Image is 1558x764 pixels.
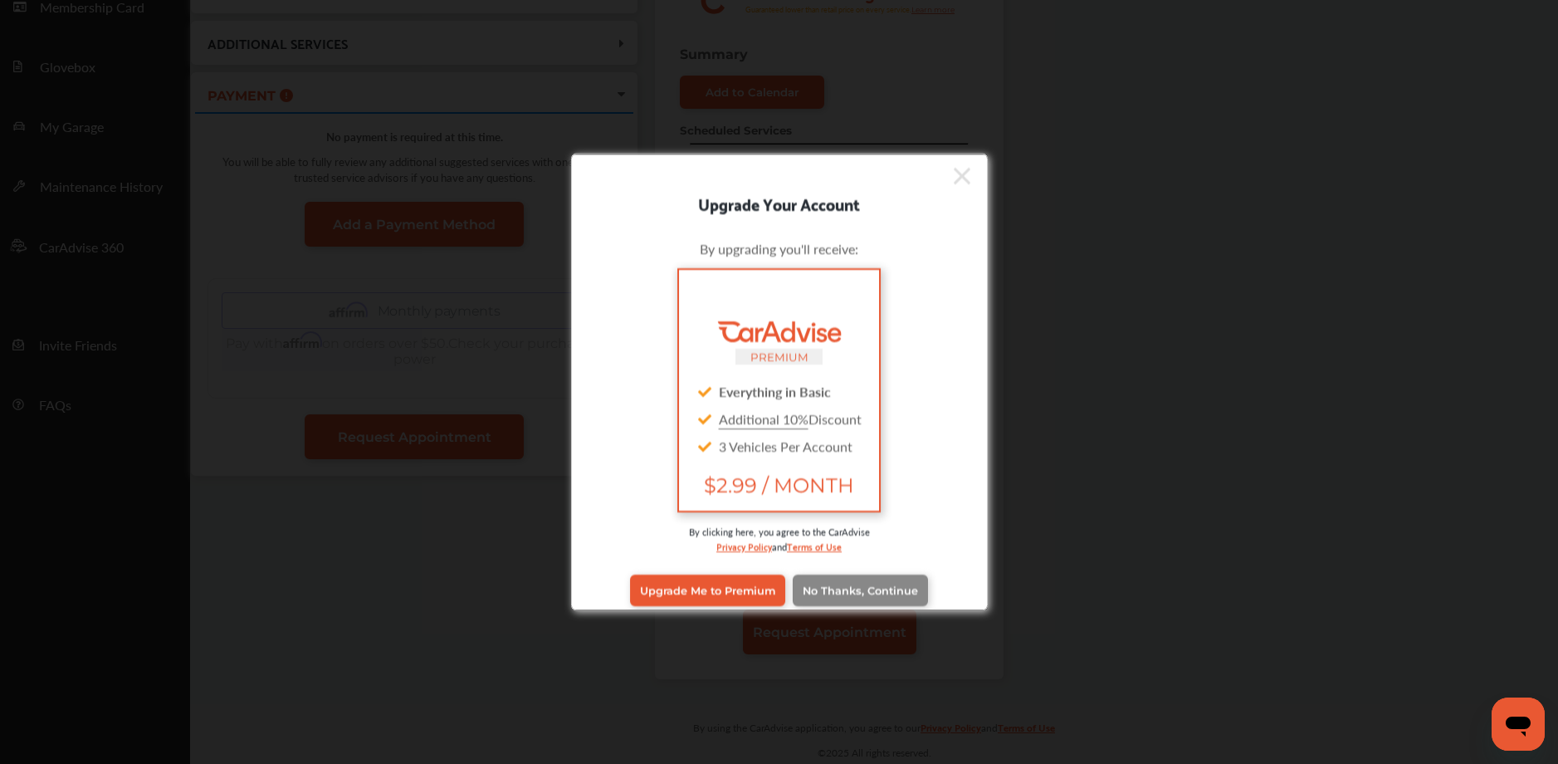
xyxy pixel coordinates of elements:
[716,538,772,554] a: Privacy Policy
[572,190,987,217] div: Upgrade Your Account
[1492,698,1545,751] iframe: Button to launch messaging window
[719,409,808,429] u: Additional 10%
[719,409,862,429] span: Discount
[793,574,928,605] a: No Thanks, Continue
[692,433,865,460] div: 3 Vehicles Per Account
[803,584,918,596] span: No Thanks, Continue
[719,382,831,401] strong: Everything in Basic
[630,574,785,605] a: Upgrade Me to Premium
[597,525,962,571] div: By clicking here, you agree to the CarAdvise and
[597,239,962,258] div: By upgrading you'll receive:
[640,584,775,596] span: Upgrade Me to Premium
[787,538,842,554] a: Terms of Use
[750,350,808,364] small: PREMIUM
[692,473,865,497] span: $2.99 / MONTH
